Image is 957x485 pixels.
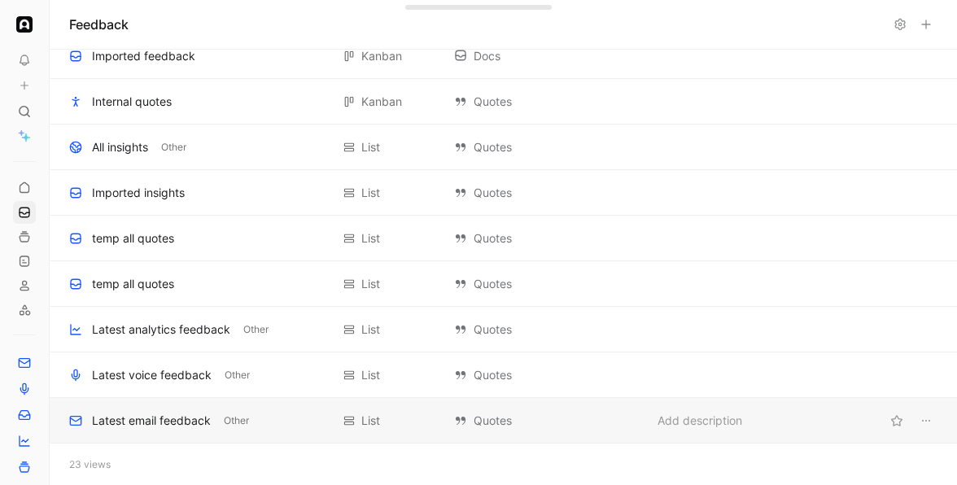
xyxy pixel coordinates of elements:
[240,322,272,337] button: Other
[361,46,402,66] div: Kanban
[361,92,402,111] div: Kanban
[221,368,253,382] button: Other
[50,33,957,79] div: Imported feedbackKanban DocsView actions
[221,413,252,428] button: Other
[361,229,380,248] div: List
[50,307,957,352] div: Latest analytics feedbackOtherList QuotesView actions
[92,320,230,339] div: Latest analytics feedback
[161,139,186,155] span: Other
[92,92,172,111] div: Internal quotes
[361,274,380,294] div: List
[361,365,380,385] div: List
[454,320,641,339] div: Quotes
[454,46,641,66] div: Docs
[50,352,957,398] div: Latest voice feedbackOtherList QuotesView actions
[92,229,174,248] div: temp all quotes
[92,274,174,294] div: temp all quotes
[92,138,148,157] div: All insights
[50,216,957,261] div: temp all quotesList QuotesView actions
[654,411,745,430] button: Add description
[69,15,129,34] h1: Feedback
[361,411,380,430] div: List
[361,320,380,339] div: List
[915,409,937,432] button: View actions
[92,183,185,203] div: Imported insights
[225,367,250,383] span: Other
[454,138,641,157] div: Quotes
[158,140,190,155] button: Other
[92,365,212,385] div: Latest voice feedback
[454,229,641,248] div: Quotes
[243,321,269,338] span: Other
[50,125,957,170] div: All insightsOtherList QuotesView actions
[658,411,742,430] span: Add description
[454,411,641,430] div: Quotes
[454,183,641,203] div: Quotes
[13,13,36,36] button: Ada
[50,398,957,443] div: Latest email feedbackOtherList QuotesAdd descriptionView actions
[92,411,211,430] div: Latest email feedback
[361,138,380,157] div: List
[224,413,249,429] span: Other
[454,92,641,111] div: Quotes
[16,16,33,33] img: Ada
[50,170,957,216] div: Imported insightsList QuotesView actions
[454,365,641,385] div: Quotes
[50,79,957,125] div: Internal quotesKanban QuotesView actions
[361,183,380,203] div: List
[92,46,195,66] div: Imported feedback
[50,261,957,307] div: temp all quotesList QuotesView actions
[454,274,641,294] div: Quotes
